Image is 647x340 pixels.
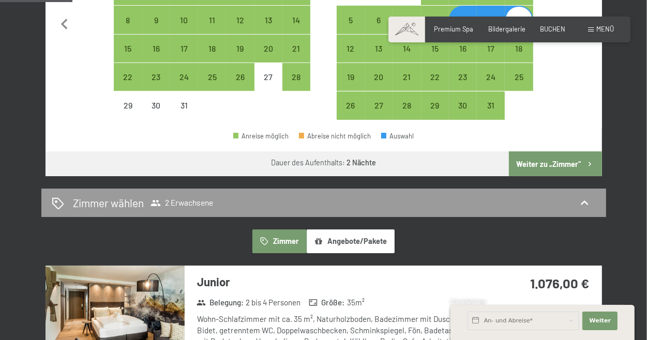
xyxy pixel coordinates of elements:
div: Mon Dec 15 2025 [114,35,142,63]
div: Tue Jan 06 2026 [365,6,393,34]
div: Anreise möglich [114,63,142,91]
span: Weiter [589,317,611,325]
div: 17 [171,44,197,70]
div: Anreise möglich [254,6,282,34]
div: Anreise möglich [505,63,533,91]
span: Premium Spa [434,25,474,33]
div: Tue Jan 20 2026 [365,63,393,91]
div: Anreise möglich [449,63,477,91]
span: 2 Erwachsene [151,198,213,208]
div: Sun Dec 14 2025 [282,6,310,34]
div: Abreise nicht möglich [299,133,371,140]
div: Anreise möglich [198,35,226,63]
div: Wed Jan 14 2026 [393,35,420,63]
div: Wed Jan 28 2026 [393,91,420,119]
div: 26 [227,73,253,99]
div: Wed Dec 31 2025 [170,91,198,119]
div: Anreise möglich [198,63,226,91]
div: Fri Dec 12 2025 [226,6,254,34]
div: Sat Dec 20 2025 [254,35,282,63]
div: Anreise möglich [226,35,254,63]
div: Mon Jan 05 2026 [337,6,365,34]
div: 24 [478,73,504,99]
div: 14 [394,44,419,70]
div: Wed Jan 07 2026 [393,6,420,34]
div: 11 [506,16,532,42]
div: Sat Dec 27 2025 [254,63,282,91]
div: Anreise möglich [142,35,170,63]
div: 22 [115,73,141,99]
div: Anreise möglich [142,63,170,91]
div: Anreise möglich [226,63,254,91]
div: Sun Jan 18 2026 [505,35,533,63]
div: Mon Dec 29 2025 [114,91,142,119]
div: 16 [450,44,476,70]
button: Zimmer [252,229,306,253]
a: BUCHEN [540,25,565,33]
div: 27 [366,101,392,127]
div: Anreise möglich [198,6,226,34]
div: Anreise möglich [449,6,477,34]
div: Anreise möglich [170,6,198,34]
div: 15 [115,44,141,70]
div: Anreise möglich [142,6,170,34]
div: 12 [227,16,253,42]
div: Wed Dec 10 2025 [170,6,198,34]
div: Sat Jan 10 2026 [477,6,505,34]
div: 15 [422,44,448,70]
div: 6 [366,16,392,42]
div: Anreise möglich [337,91,365,119]
div: 25 [199,73,225,99]
div: Tue Dec 30 2025 [142,91,170,119]
div: Anreise möglich [365,63,393,91]
div: Sat Jan 31 2026 [477,91,505,119]
div: Anreise möglich [477,91,505,119]
div: Anreise möglich [393,91,420,119]
div: Anreise möglich [421,63,449,91]
div: 28 [394,101,419,127]
div: Anreise möglich [477,63,505,91]
div: Anreise möglich [365,91,393,119]
div: 22 [422,73,448,99]
div: 29 [422,101,448,127]
div: 18 [506,44,532,70]
span: 2 bis 4 Personen [246,297,300,308]
div: 27 [255,73,281,99]
div: Anreise möglich [282,35,310,63]
div: Sun Dec 28 2025 [282,63,310,91]
div: Anreise möglich [226,6,254,34]
div: Tue Jan 27 2026 [365,91,393,119]
div: Anreise möglich [449,91,477,119]
div: Anreise nicht möglich [170,91,198,119]
div: 11 [199,16,225,42]
div: Anreise nicht möglich [254,63,282,91]
div: Mon Dec 22 2025 [114,63,142,91]
div: 17 [478,44,504,70]
div: Tue Jan 13 2026 [365,35,393,63]
a: Bildergalerie [488,25,525,33]
div: Mon Jan 12 2026 [337,35,365,63]
div: 20 [366,73,392,99]
div: Anreise möglich [114,35,142,63]
div: Fri Dec 19 2025 [226,35,254,63]
div: Sat Jan 24 2026 [477,63,505,91]
div: Sun Dec 21 2025 [282,35,310,63]
div: Fri Jan 16 2026 [449,35,477,63]
div: Thu Dec 18 2025 [198,35,226,63]
div: 26 [338,101,364,127]
div: Anreise möglich [505,6,533,34]
button: Angebote/Pakete [307,229,395,253]
strong: Größe : [309,297,345,308]
div: Anreise möglich [477,6,505,34]
div: 9 [450,16,476,42]
div: Anreise möglich [233,133,289,140]
div: Fri Dec 26 2025 [226,63,254,91]
div: 5 [338,16,364,42]
div: 13 [366,44,392,70]
div: 14 [283,16,309,42]
div: Tue Dec 09 2025 [142,6,170,34]
div: Anreise möglich [421,91,449,119]
div: 28 [283,73,309,99]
